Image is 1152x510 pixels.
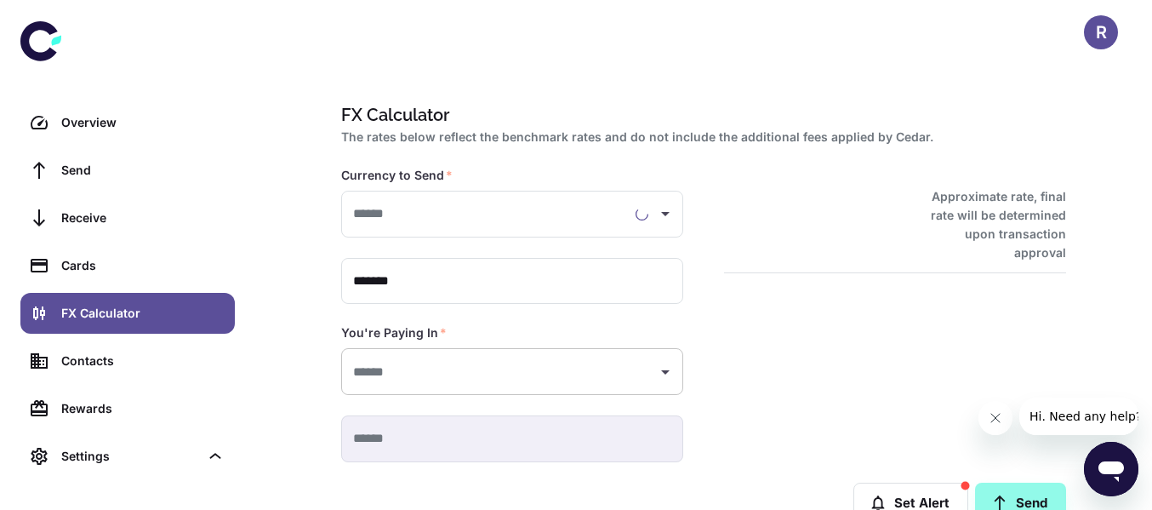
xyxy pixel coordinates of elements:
div: Overview [61,113,225,132]
iframe: Close message [978,401,1012,435]
button: R [1084,15,1118,49]
a: Send [20,150,235,191]
a: Contacts [20,341,235,381]
div: Settings [61,447,199,466]
div: FX Calculator [61,304,225,323]
a: Rewards [20,388,235,429]
h1: FX Calculator [341,102,1059,128]
a: FX Calculator [20,293,235,334]
iframe: Button to launch messaging window [1084,442,1138,496]
iframe: Message from company [1019,398,1138,435]
span: Hi. Need any help? [10,12,123,26]
button: Open [653,360,677,384]
button: Open [653,202,677,226]
div: Receive [61,209,225,227]
div: Cards [61,256,225,275]
label: Currency to Send [341,167,453,184]
a: Receive [20,198,235,238]
div: Send [61,161,225,180]
div: Settings [20,436,235,477]
h6: Approximate rate, final rate will be determined upon transaction approval [912,187,1066,262]
div: Contacts [61,352,225,370]
div: Rewards [61,399,225,418]
a: Cards [20,245,235,286]
a: Overview [20,102,235,143]
label: You're Paying In [341,324,447,341]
